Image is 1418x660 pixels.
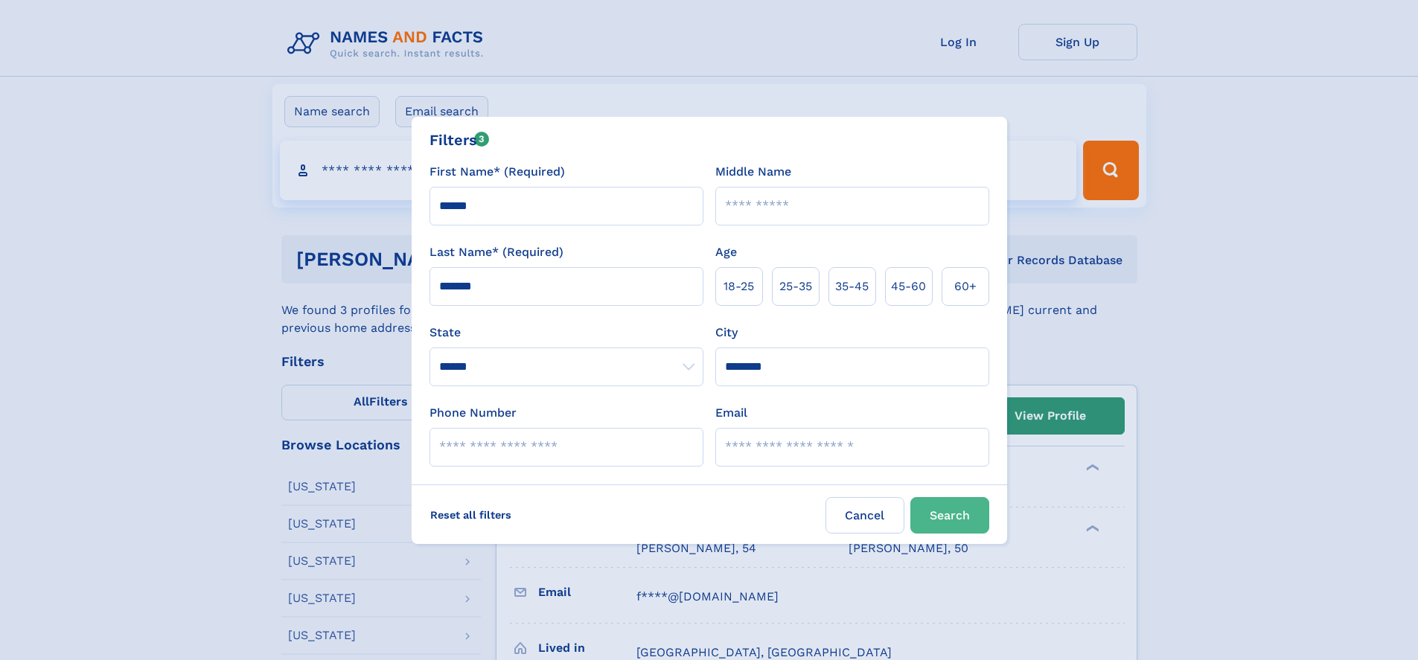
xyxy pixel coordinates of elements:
[954,278,977,295] span: 60+
[429,404,517,422] label: Phone Number
[429,163,565,181] label: First Name* (Required)
[421,497,521,533] label: Reset all filters
[910,497,989,534] button: Search
[825,497,904,534] label: Cancel
[779,278,812,295] span: 25‑35
[429,129,490,151] div: Filters
[724,278,754,295] span: 18‑25
[715,163,791,181] label: Middle Name
[715,243,737,261] label: Age
[835,278,869,295] span: 35‑45
[429,324,703,342] label: State
[891,278,926,295] span: 45‑60
[715,324,738,342] label: City
[429,243,563,261] label: Last Name* (Required)
[715,404,747,422] label: Email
